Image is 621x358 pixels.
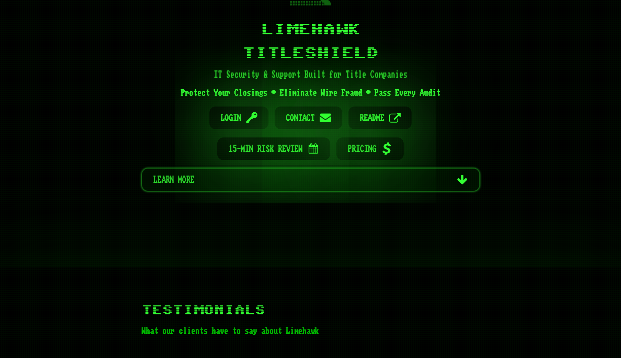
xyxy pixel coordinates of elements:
[142,304,480,317] p: Testimonials
[142,88,480,98] h1: Protect Your Closings • Eliminate Wire Fraud • Pass Every Audit
[221,107,241,129] span: Login
[286,107,315,129] span: Contact
[348,137,377,160] span: Pricing
[209,107,269,129] a: Login
[142,69,480,80] h1: IT Security & Support Built for Title Companies
[142,46,480,61] p: TitleShield
[217,137,330,160] a: 15-Min Risk Review
[275,107,342,129] a: Contact
[142,326,480,336] p: What our clients have to say about Limehawk
[142,168,480,191] a: Learn more
[229,137,303,160] span: 15-Min Risk Review
[142,22,480,37] h1: Limehawk
[360,107,384,129] span: README
[336,137,404,160] a: Pricing
[348,107,412,129] a: README
[153,169,452,191] span: Learn more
